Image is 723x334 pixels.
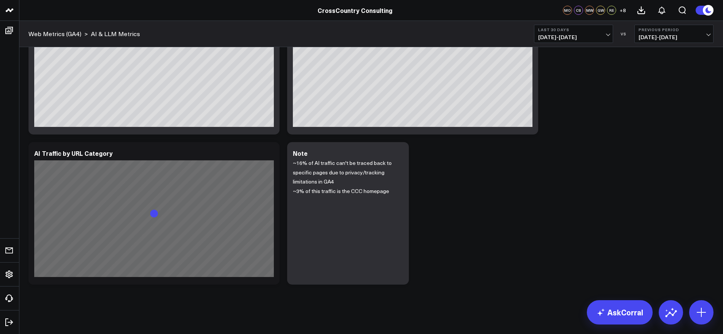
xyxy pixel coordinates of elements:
span: [DATE] - [DATE] [639,34,709,40]
button: Last 30 Days[DATE]-[DATE] [534,25,613,43]
a: AI & LLM Metrics [91,30,140,38]
div: > [29,30,88,38]
div: ~16% of AI traffic can't be traced back to specific pages due to privacy/tracking limitations in GA4 [293,158,403,277]
div: MW [585,6,594,15]
span: + 8 [620,8,626,13]
a: Log Out [2,315,17,329]
b: Previous Period [639,27,709,32]
div: CS [574,6,583,15]
button: Previous Period[DATE]-[DATE] [634,25,713,43]
a: AskCorral [587,300,653,325]
button: +8 [618,6,627,15]
span: [DATE] - [DATE] [538,34,609,40]
div: MO [563,6,572,15]
div: VS [617,32,631,36]
div: RE [607,6,616,15]
b: Last 30 Days [538,27,609,32]
div: Note [293,149,308,157]
p: ~3% of this traffic is the CCC homepage [293,187,397,196]
div: AI Traffic by URL Category [34,149,113,157]
a: Web Metrics (GA4) [29,30,81,38]
div: GW [596,6,605,15]
a: CrossCountry Consulting [318,6,392,14]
